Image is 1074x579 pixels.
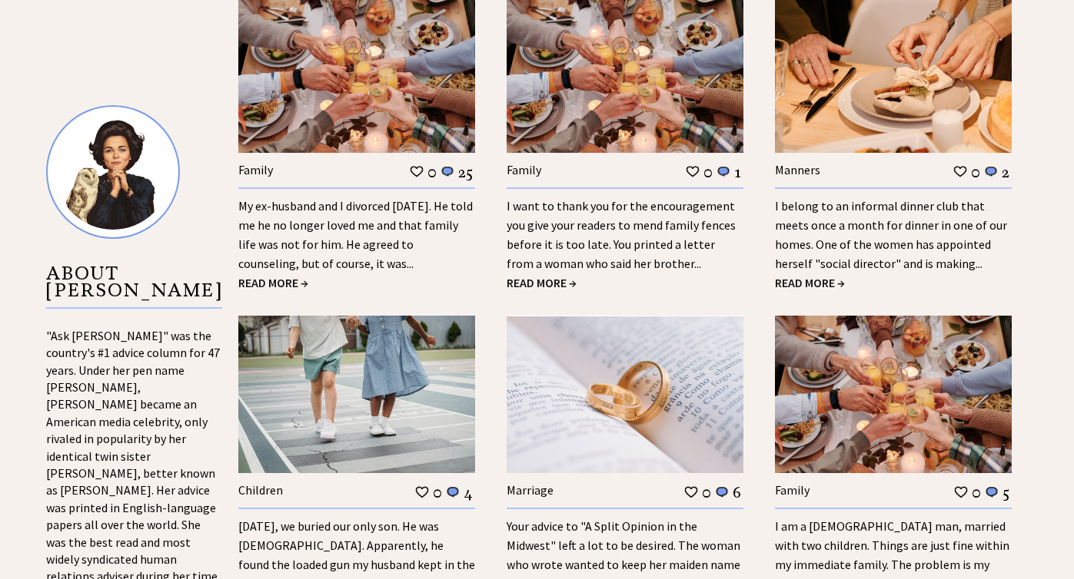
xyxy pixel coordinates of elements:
[414,485,430,499] img: heart_outline%201.png
[46,265,222,309] p: ABOUT [PERSON_NAME]
[703,162,713,182] td: 0
[238,316,475,473] img: children.jpg
[970,162,981,182] td: 0
[427,162,437,182] td: 0
[457,162,474,182] td: 25
[775,198,1007,271] a: I belong to an informal dinner club that meets once a month for dinner in one of our homes. One o...
[775,482,810,498] a: Family
[683,485,699,499] img: heart_outline%201.png
[238,275,308,290] a: READ MORE →
[775,162,820,177] a: Manners
[701,482,712,502] td: 0
[971,482,982,502] td: 0
[732,482,742,502] td: 6
[775,275,845,290] a: READ MORE →
[685,164,700,179] img: heart_outline%201.png
[507,162,541,177] a: Family
[440,165,455,179] img: message_round%201.png
[445,485,461,499] img: message_round%201.png
[432,482,443,502] td: 0
[714,485,730,499] img: message_round%201.png
[983,165,999,179] img: message_round%201.png
[409,164,424,179] img: heart_outline%201.png
[238,162,273,177] a: Family
[463,482,474,502] td: 4
[238,198,473,271] a: My ex-husband and I divorced [DATE]. He told me he no longer loved me and that family life was no...
[507,198,736,271] a: I want to thank you for the encouragement you give your readers to mend family fences before it i...
[984,485,999,499] img: message_round%201.png
[46,105,180,239] img: Ann8%20v2%20small.png
[733,162,742,182] td: 1
[1001,162,1010,182] td: 2
[953,164,968,179] img: heart_outline%201.png
[507,316,743,473] img: marriage.jpg
[775,316,1012,473] img: family.jpg
[716,165,731,179] img: message_round%201.png
[953,485,969,499] img: heart_outline%201.png
[507,275,577,290] a: READ MORE →
[507,482,554,498] a: Marriage
[1002,482,1010,502] td: 5
[238,482,283,498] a: Children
